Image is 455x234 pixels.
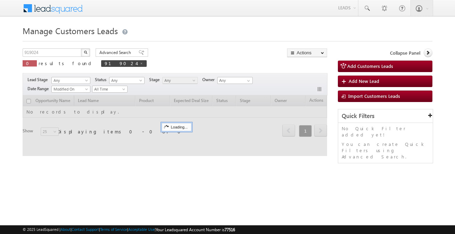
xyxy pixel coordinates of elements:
[100,227,127,232] a: Terms of Service
[347,63,393,69] span: Add Customers Leads
[51,86,90,93] a: Modified On
[162,77,198,84] a: Any
[109,77,145,84] a: Any
[60,227,71,232] a: About
[72,227,99,232] a: Contact Support
[84,50,87,54] img: Search
[349,78,379,84] span: Add New Lead
[128,227,155,232] a: Acceptable Use
[109,77,143,84] span: Any
[23,226,235,233] span: © 2025 LeadSquared | | | | |
[149,77,162,83] span: Stage
[52,77,88,84] span: Any
[92,86,125,92] span: All Time
[105,60,136,66] span: 919024
[92,86,128,93] a: All Time
[162,123,191,131] div: Loading...
[51,77,90,84] a: Any
[202,77,217,83] span: Owner
[342,125,429,138] p: No Quick Filter added yet!
[156,227,235,232] span: Your Leadsquared Account Number is
[390,50,420,56] span: Collapse Panel
[243,77,252,84] a: Show All Items
[225,227,235,232] span: 77516
[27,77,50,83] span: Lead Stage
[338,109,433,123] div: Quick Filters
[95,77,109,83] span: Status
[39,60,94,66] span: results found
[26,60,33,66] span: 0
[348,93,400,99] span: Import Customers Leads
[23,25,118,36] span: Manage Customers Leads
[52,86,88,92] span: Modified On
[217,77,253,84] input: Type to Search
[27,86,51,92] span: Date Range
[163,77,196,84] span: Any
[99,49,133,56] span: Advanced Search
[287,48,327,57] button: Actions
[342,141,429,160] p: You can create Quick Filters using Advanced Search.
